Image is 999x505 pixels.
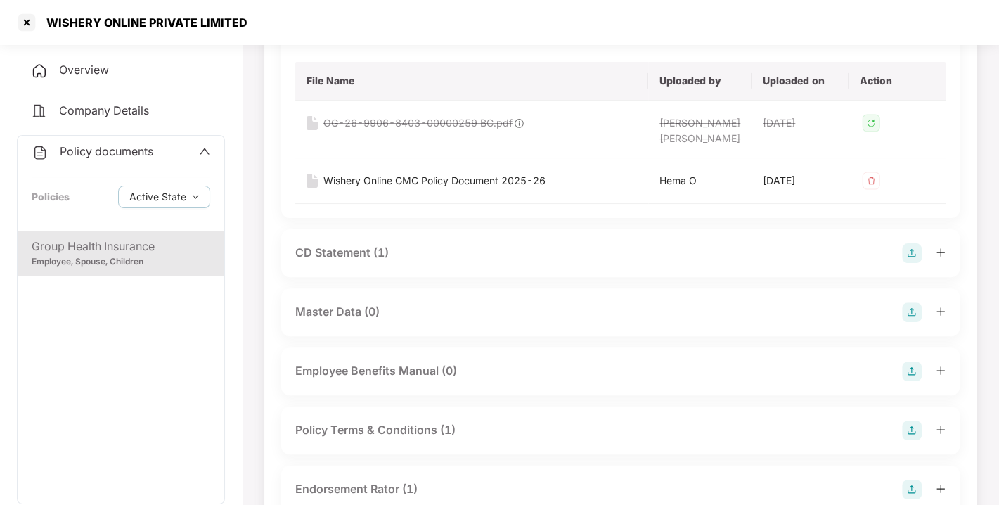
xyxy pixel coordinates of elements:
[31,63,48,79] img: svg+xml;base64,PHN2ZyB4bWxucz0iaHR0cDovL3d3dy53My5vcmcvMjAwMC9zdmciIHdpZHRoPSIyNCIgaGVpZ2h0PSIyNC...
[936,484,946,494] span: plus
[936,425,946,435] span: plus
[295,62,648,101] th: File Name
[295,362,457,380] div: Employee Benefits Manual (0)
[295,421,456,439] div: Policy Terms & Conditions (1)
[648,62,752,101] th: Uploaded by
[513,117,525,129] img: svg+xml;base64,PHN2ZyB4bWxucz0iaHR0cDovL3d3dy53My5vcmcvMjAwMC9zdmciIHdpZHRoPSIxOCIgaGVpZ2h0PSIxOC...
[936,307,946,317] span: plus
[936,248,946,257] span: plus
[902,480,922,499] img: svg+xml;base64,PHN2ZyB4bWxucz0iaHR0cDovL3d3dy53My5vcmcvMjAwMC9zdmciIHdpZHRoPSIyOCIgaGVpZ2h0PSIyOC...
[199,146,210,157] span: up
[763,173,837,188] div: [DATE]
[38,15,247,30] div: WISHERY ONLINE PRIVATE LIMITED
[60,144,153,158] span: Policy documents
[32,144,49,161] img: svg+xml;base64,PHN2ZyB4bWxucz0iaHR0cDovL3d3dy53My5vcmcvMjAwMC9zdmciIHdpZHRoPSIyNCIgaGVpZ2h0PSIyNC...
[902,302,922,322] img: svg+xml;base64,PHN2ZyB4bWxucz0iaHR0cDovL3d3dy53My5vcmcvMjAwMC9zdmciIHdpZHRoPSIyOCIgaGVpZ2h0PSIyOC...
[295,303,380,321] div: Master Data (0)
[31,103,48,120] img: svg+xml;base64,PHN2ZyB4bWxucz0iaHR0cDovL3d3dy53My5vcmcvMjAwMC9zdmciIHdpZHRoPSIyNCIgaGVpZ2h0PSIyNC...
[192,193,199,201] span: down
[860,112,882,134] img: svg+xml;base64,PHN2ZyB4bWxucz0iaHR0cDovL3d3dy53My5vcmcvMjAwMC9zdmciIHdpZHRoPSIzMiIgaGVpZ2h0PSIzMi...
[763,115,837,131] div: [DATE]
[295,480,418,498] div: Endorsement Rator (1)
[936,366,946,376] span: plus
[59,103,149,117] span: Company Details
[129,189,186,205] span: Active State
[860,170,882,192] img: svg+xml;base64,PHN2ZyB4bWxucz0iaHR0cDovL3d3dy53My5vcmcvMjAwMC9zdmciIHdpZHRoPSIzMiIgaGVpZ2h0PSIzMi...
[32,238,210,255] div: Group Health Insurance
[32,255,210,269] div: Employee, Spouse, Children
[902,421,922,440] img: svg+xml;base64,PHN2ZyB4bWxucz0iaHR0cDovL3d3dy53My5vcmcvMjAwMC9zdmciIHdpZHRoPSIyOCIgaGVpZ2h0PSIyOC...
[59,63,109,77] span: Overview
[32,189,70,205] div: Policies
[752,62,849,101] th: Uploaded on
[295,244,389,262] div: CD Statement (1)
[902,243,922,263] img: svg+xml;base64,PHN2ZyB4bWxucz0iaHR0cDovL3d3dy53My5vcmcvMjAwMC9zdmciIHdpZHRoPSIyOCIgaGVpZ2h0PSIyOC...
[659,115,740,146] div: [PERSON_NAME] [PERSON_NAME]
[307,116,318,130] img: svg+xml;base64,PHN2ZyB4bWxucz0iaHR0cDovL3d3dy53My5vcmcvMjAwMC9zdmciIHdpZHRoPSIxNiIgaGVpZ2h0PSIyMC...
[849,62,946,101] th: Action
[902,362,922,381] img: svg+xml;base64,PHN2ZyB4bWxucz0iaHR0cDovL3d3dy53My5vcmcvMjAwMC9zdmciIHdpZHRoPSIyOCIgaGVpZ2h0PSIyOC...
[323,115,513,131] div: OG-26-9906-8403-00000259 BC.pdf
[307,174,318,188] img: svg+xml;base64,PHN2ZyB4bWxucz0iaHR0cDovL3d3dy53My5vcmcvMjAwMC9zdmciIHdpZHRoPSIxNiIgaGVpZ2h0PSIyMC...
[659,173,740,188] div: Hema O
[323,173,546,188] div: Wishery Online GMC Policy Document 2025-26
[118,186,210,208] button: Active Statedown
